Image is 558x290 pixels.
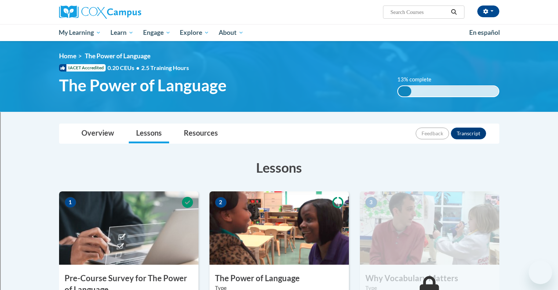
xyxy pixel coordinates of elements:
a: Home [59,52,76,60]
span: About [219,28,244,37]
span: Explore [180,28,209,37]
span: IACET Accredited [59,64,106,71]
span: • [136,64,139,71]
a: Engage [138,24,175,41]
a: My Learning [54,24,106,41]
iframe: Button to launch messaging window [529,261,552,284]
input: Search Courses [390,8,448,16]
a: Explore [175,24,214,41]
a: About [214,24,248,41]
a: Learn [106,24,138,41]
button: Search [448,8,459,16]
span: Learn [110,28,134,37]
span: En español [469,29,500,36]
img: Cox Campus [59,5,141,19]
span: Engage [143,28,171,37]
div: 13% complete [398,86,411,96]
span: 2.5 Training Hours [141,64,189,71]
span: My Learning [59,28,101,37]
span: The Power of Language [85,52,150,60]
span: The Power of Language [59,76,227,95]
a: Cox Campus [59,5,198,19]
div: Main menu [48,24,510,41]
label: 13% complete [397,76,440,84]
a: En español [464,25,505,40]
button: Account Settings [477,5,499,17]
span: 0.20 CEUs [107,64,141,72]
